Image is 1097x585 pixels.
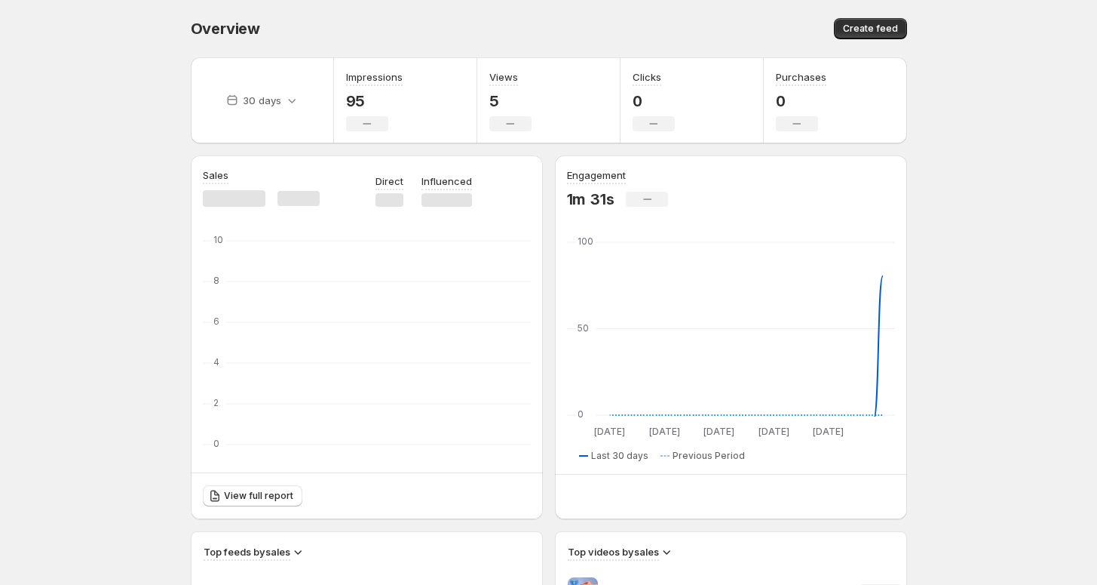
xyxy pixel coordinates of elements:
[633,69,661,85] h3: Clicks
[673,450,745,462] span: Previous Period
[213,275,219,286] text: 8
[813,426,844,437] text: [DATE]
[591,450,648,462] span: Last 30 days
[594,426,625,437] text: [DATE]
[191,20,260,38] span: Overview
[567,168,626,183] h3: Engagement
[776,69,826,85] h3: Purchases
[375,174,403,189] p: Direct
[567,190,614,208] p: 1m 31s
[213,356,219,368] text: 4
[578,408,584,420] text: 0
[568,544,659,559] h3: Top videos by sales
[346,69,403,85] h3: Impressions
[213,397,219,408] text: 2
[421,174,472,189] p: Influenced
[578,236,593,247] text: 100
[758,426,789,437] text: [DATE]
[776,92,826,110] p: 0
[489,69,518,85] h3: Views
[224,490,293,502] span: View full report
[633,92,675,110] p: 0
[243,93,281,108] p: 30 days
[204,544,290,559] h3: Top feeds by sales
[213,438,219,449] text: 0
[489,92,532,110] p: 5
[203,485,302,506] a: View full report
[346,92,403,110] p: 95
[703,426,734,437] text: [DATE]
[578,322,589,334] text: 50
[203,168,228,183] h3: Sales
[834,18,907,39] button: Create feed
[648,426,679,437] text: [DATE]
[213,234,223,245] text: 10
[213,316,219,327] text: 6
[843,23,898,35] span: Create feed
